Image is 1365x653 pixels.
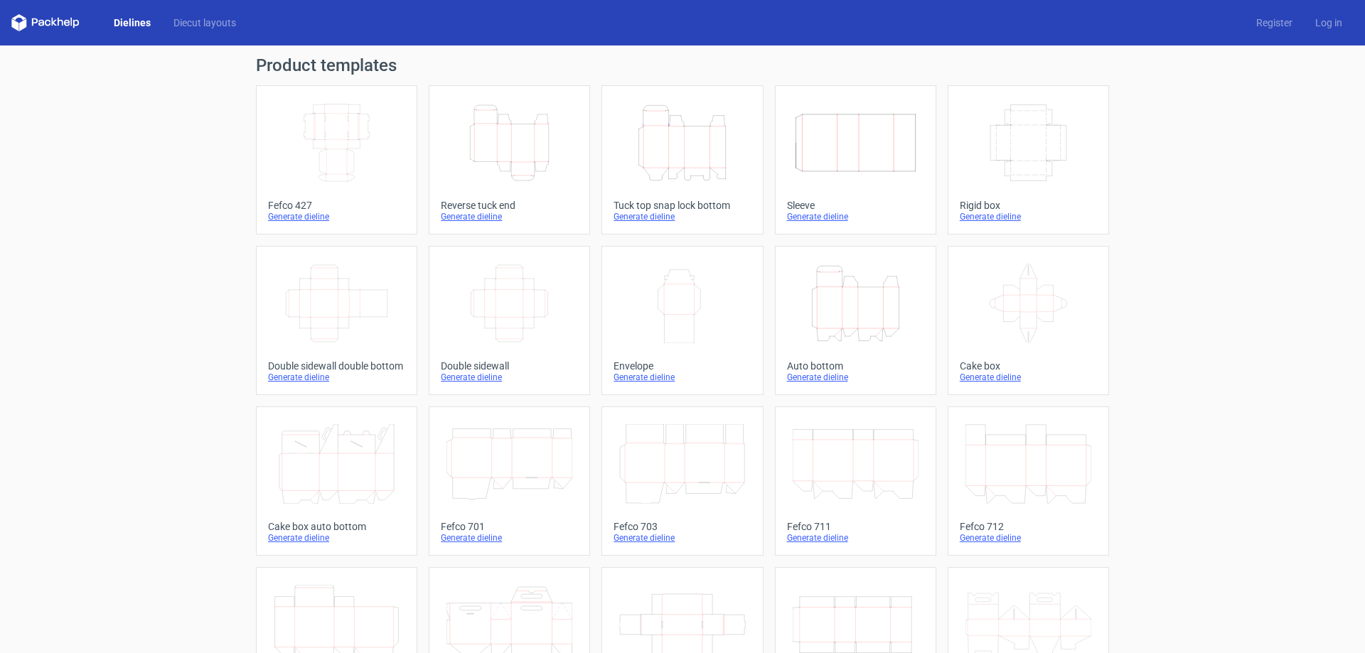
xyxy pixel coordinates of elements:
[960,211,1097,222] div: Generate dieline
[102,16,162,30] a: Dielines
[441,532,578,544] div: Generate dieline
[948,85,1109,234] a: Rigid boxGenerate dieline
[268,521,405,532] div: Cake box auto bottom
[948,406,1109,556] a: Fefco 712Generate dieline
[787,211,924,222] div: Generate dieline
[1304,16,1354,30] a: Log in
[960,200,1097,211] div: Rigid box
[614,200,751,211] div: Tuck top snap lock bottom
[441,360,578,372] div: Double sidewall
[162,16,247,30] a: Diecut layouts
[601,85,763,234] a: Tuck top snap lock bottomGenerate dieline
[256,246,417,395] a: Double sidewall double bottomGenerate dieline
[268,372,405,383] div: Generate dieline
[787,360,924,372] div: Auto bottom
[268,211,405,222] div: Generate dieline
[614,211,751,222] div: Generate dieline
[787,521,924,532] div: Fefco 711
[775,246,936,395] a: Auto bottomGenerate dieline
[614,360,751,372] div: Envelope
[441,521,578,532] div: Fefco 701
[441,211,578,222] div: Generate dieline
[268,532,405,544] div: Generate dieline
[441,200,578,211] div: Reverse tuck end
[960,372,1097,383] div: Generate dieline
[614,521,751,532] div: Fefco 703
[429,406,590,556] a: Fefco 701Generate dieline
[601,246,763,395] a: EnvelopeGenerate dieline
[960,521,1097,532] div: Fefco 712
[1245,16,1304,30] a: Register
[960,532,1097,544] div: Generate dieline
[775,85,936,234] a: SleeveGenerate dieline
[601,406,763,556] a: Fefco 703Generate dieline
[256,406,417,556] a: Cake box auto bottomGenerate dieline
[256,85,417,234] a: Fefco 427Generate dieline
[429,246,590,395] a: Double sidewallGenerate dieline
[960,360,1097,372] div: Cake box
[268,200,405,211] div: Fefco 427
[787,372,924,383] div: Generate dieline
[441,372,578,383] div: Generate dieline
[787,200,924,211] div: Sleeve
[268,360,405,372] div: Double sidewall double bottom
[614,532,751,544] div: Generate dieline
[948,246,1109,395] a: Cake boxGenerate dieline
[614,372,751,383] div: Generate dieline
[429,85,590,234] a: Reverse tuck endGenerate dieline
[256,57,1109,74] h1: Product templates
[775,406,936,556] a: Fefco 711Generate dieline
[787,532,924,544] div: Generate dieline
